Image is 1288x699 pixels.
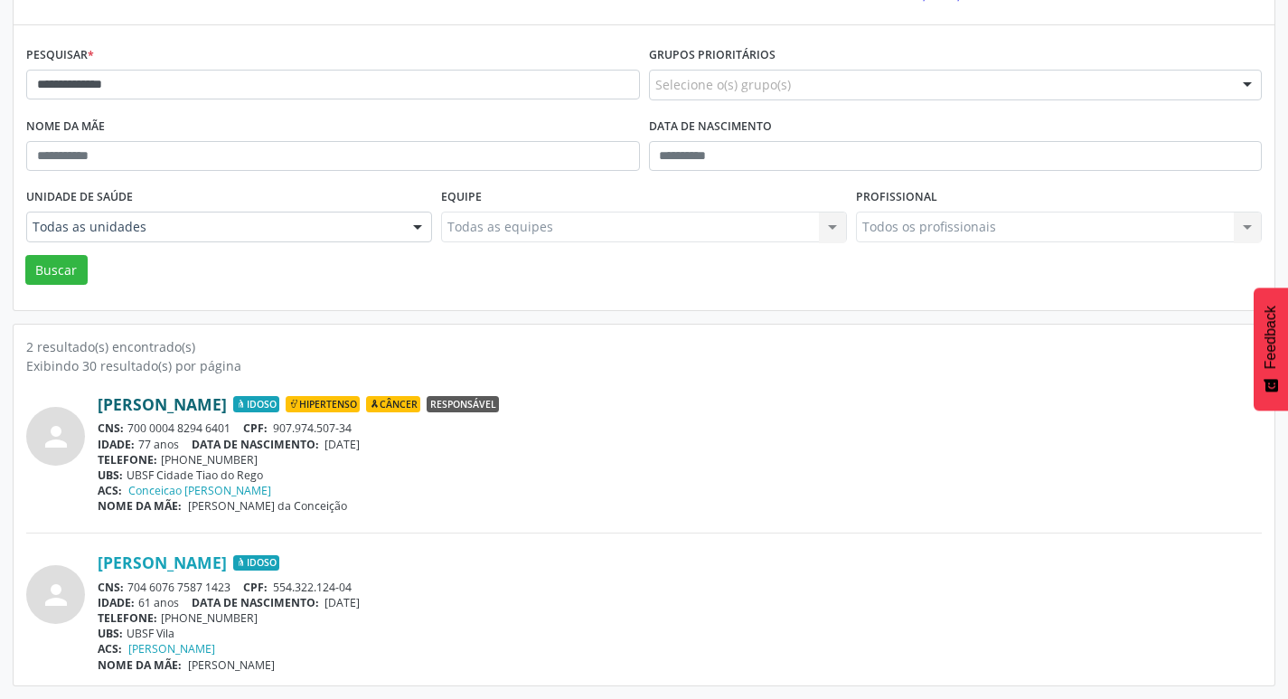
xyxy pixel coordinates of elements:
button: Buscar [25,255,88,286]
span: Câncer [366,396,420,412]
a: [PERSON_NAME] [128,641,215,656]
span: NOME DA MÃE: [98,657,182,673]
a: Conceicao [PERSON_NAME] [128,483,271,498]
span: DATA DE NASCIMENTO: [192,595,319,610]
div: 61 anos [98,595,1262,610]
span: IDADE: [98,437,135,452]
span: CPF: [243,420,268,436]
label: Equipe [441,184,482,212]
div: [PHONE_NUMBER] [98,452,1262,468]
span: Idoso [233,396,279,412]
button: Feedback - Mostrar pesquisa [1254,288,1288,411]
span: IDADE: [98,595,135,610]
span: Hipertenso [286,396,360,412]
span: [PERSON_NAME] da Conceição [188,498,347,514]
span: NOME DA MÃE: [98,498,182,514]
span: 554.322.124-04 [273,580,352,595]
i: person [40,579,72,611]
span: [DATE] [324,595,360,610]
span: [PERSON_NAME] [188,657,275,673]
a: [PERSON_NAME] [98,394,227,414]
div: UBSF Vila [98,626,1262,641]
div: Exibindo 30 resultado(s) por página [26,356,1262,375]
div: [PHONE_NUMBER] [98,610,1262,626]
span: UBS: [98,468,123,483]
label: Data de nascimento [649,113,772,141]
div: UBSF Cidade Tiao do Rego [98,468,1262,483]
div: 2 resultado(s) encontrado(s) [26,337,1262,356]
label: Grupos prioritários [649,42,776,70]
span: Responsável [427,396,499,412]
i: person [40,420,72,453]
label: Unidade de saúde [26,184,133,212]
label: Pesquisar [26,42,94,70]
span: Feedback [1263,306,1279,369]
span: TELEFONE: [98,452,157,468]
span: Selecione o(s) grupo(s) [655,75,791,94]
div: 704 6076 7587 1423 [98,580,1262,595]
span: ACS: [98,483,122,498]
span: 907.974.507-34 [273,420,352,436]
span: CNS: [98,420,124,436]
span: Idoso [233,555,279,571]
div: 77 anos [98,437,1262,452]
span: CPF: [243,580,268,595]
span: TELEFONE: [98,610,157,626]
a: [PERSON_NAME] [98,553,227,572]
div: 700 0004 8294 6401 [98,420,1262,436]
span: CNS: [98,580,124,595]
label: Nome da mãe [26,113,105,141]
span: Todas as unidades [33,218,395,236]
span: UBS: [98,626,123,641]
label: Profissional [856,184,937,212]
span: [DATE] [324,437,360,452]
span: ACS: [98,641,122,656]
span: DATA DE NASCIMENTO: [192,437,319,452]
